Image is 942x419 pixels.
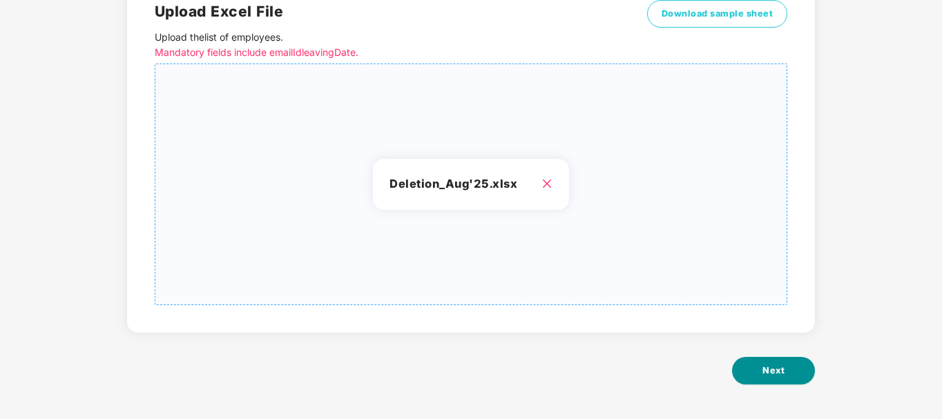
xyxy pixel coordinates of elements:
[155,45,629,60] p: Mandatory fields include emailId leavingDate.
[390,175,552,193] h3: Deletion_Aug'25.xlsx
[155,30,629,60] p: Upload the list of employees .
[541,178,552,189] span: close
[155,64,787,304] span: Deletion_Aug'25.xlsx close
[662,7,773,21] span: Download sample sheet
[762,364,785,378] span: Next
[732,357,815,384] button: Next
